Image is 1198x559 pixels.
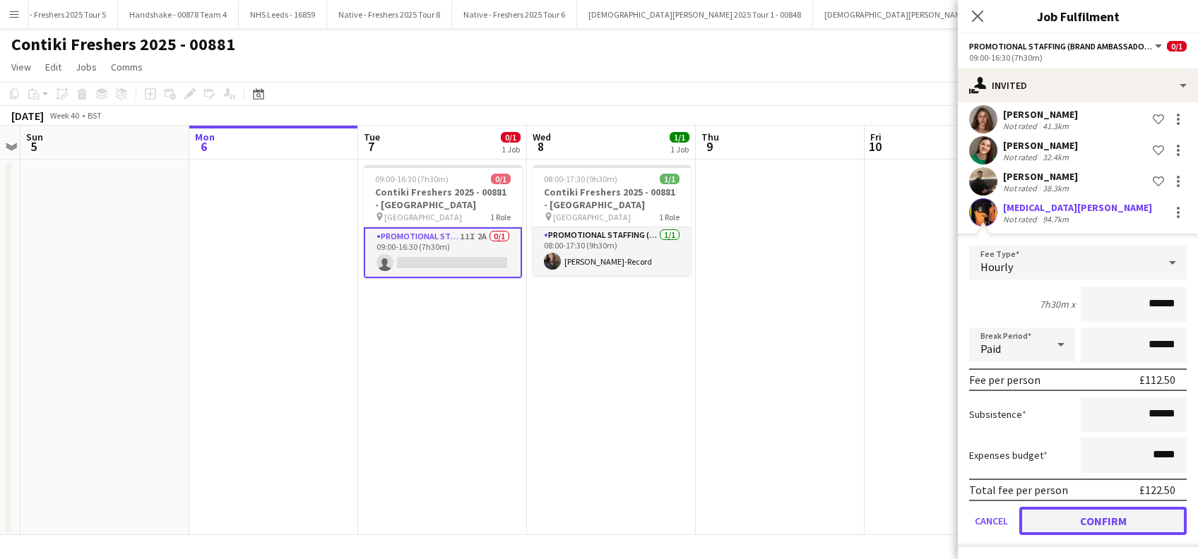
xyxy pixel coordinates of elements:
button: Cancel [969,507,1014,535]
span: 09:00-16:30 (7h30m) [375,174,449,184]
span: Mon [195,131,215,143]
span: Comms [111,61,143,73]
span: [GEOGRAPHIC_DATA] [553,212,631,222]
h3: Contiki Freshers 2025 - 00881 - [GEOGRAPHIC_DATA] [533,186,691,211]
div: Fee per person [969,373,1040,387]
span: 0/1 [1167,41,1187,52]
div: [PERSON_NAME] [1003,170,1078,183]
app-card-role: Promotional Staffing (Brand Ambassadors)11I2A0/109:00-16:30 (7h30m) [364,227,522,278]
div: £122.50 [1139,483,1175,497]
div: 38.3km [1040,183,1072,193]
div: 1 Job [502,144,520,155]
div: Total fee per person [969,483,1068,497]
span: 9 [699,138,719,155]
label: Subsistence [969,408,1026,421]
span: Week 40 [47,110,82,121]
div: 7h30m x [1040,298,1075,311]
button: NHS Leeds - 16859 [239,1,327,28]
div: [PERSON_NAME] [1003,108,1078,121]
button: Confirm [1019,507,1187,535]
h1: Contiki Freshers 2025 - 00881 [11,34,235,55]
div: Not rated [1003,152,1040,162]
span: Wed [533,131,551,143]
button: Native - Freshers 2025 Tour 8 [327,1,452,28]
div: [MEDICAL_DATA][PERSON_NAME] [1003,201,1152,214]
span: 7 [362,138,380,155]
span: 10 [868,138,882,155]
button: [DEMOGRAPHIC_DATA][PERSON_NAME] 2025 Tour 1 - 00848 [577,1,813,28]
button: [DEMOGRAPHIC_DATA][PERSON_NAME] 2025 Tour 2 - 00848 [813,1,1049,28]
div: 1 Job [670,144,689,155]
span: Edit [45,61,61,73]
div: 32.4km [1040,152,1072,162]
div: Not rated [1003,183,1040,193]
span: 1/1 [660,174,680,184]
button: Native - Freshers 2025 Tour 6 [452,1,577,28]
span: Promotional Staffing (Brand Ambassadors) [969,41,1153,52]
span: 1 Role [659,212,680,222]
h3: Contiki Freshers 2025 - 00881 - [GEOGRAPHIC_DATA] [364,186,522,211]
a: View [6,58,37,76]
div: 94.7km [1040,214,1072,224]
span: Jobs [76,61,97,73]
span: 6 [193,138,215,155]
h3: Job Fulfilment [958,7,1198,25]
div: 09:00-16:30 (7h30m) [969,52,1187,63]
span: Fri [870,131,882,143]
app-job-card: 08:00-17:30 (9h30m)1/1Contiki Freshers 2025 - 00881 - [GEOGRAPHIC_DATA] [GEOGRAPHIC_DATA]1 RolePr... [533,165,691,275]
div: £112.50 [1139,373,1175,387]
app-card-role: Promotional Staffing (Brand Ambassadors)1/108:00-17:30 (9h30m)[PERSON_NAME]-Record [533,227,691,275]
div: Invited [958,68,1198,102]
div: [PERSON_NAME] [1003,139,1078,152]
button: Handshake - 00878 Team 4 [118,1,239,28]
span: 08:00-17:30 (9h30m) [544,174,617,184]
span: Thu [701,131,719,143]
div: [DATE] [11,109,44,123]
span: Paid [980,342,1001,356]
span: Tue [364,131,380,143]
span: 1/1 [670,132,689,143]
div: 41.3km [1040,121,1072,131]
span: 0/1 [491,174,511,184]
div: BST [88,110,102,121]
a: Edit [40,58,67,76]
button: Promotional Staffing (Brand Ambassadors) [969,41,1164,52]
span: [GEOGRAPHIC_DATA] [384,212,462,222]
span: Sun [26,131,43,143]
span: Hourly [980,260,1013,274]
span: 0/1 [501,132,521,143]
a: Jobs [70,58,102,76]
span: View [11,61,31,73]
div: Not rated [1003,121,1040,131]
span: 1 Role [490,212,511,222]
label: Expenses budget [969,449,1048,462]
a: Comms [105,58,148,76]
span: 8 [530,138,551,155]
span: 5 [24,138,43,155]
app-job-card: 09:00-16:30 (7h30m)0/1Contiki Freshers 2025 - 00881 - [GEOGRAPHIC_DATA] [GEOGRAPHIC_DATA]1 RolePr... [364,165,522,278]
div: Not rated [1003,214,1040,224]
